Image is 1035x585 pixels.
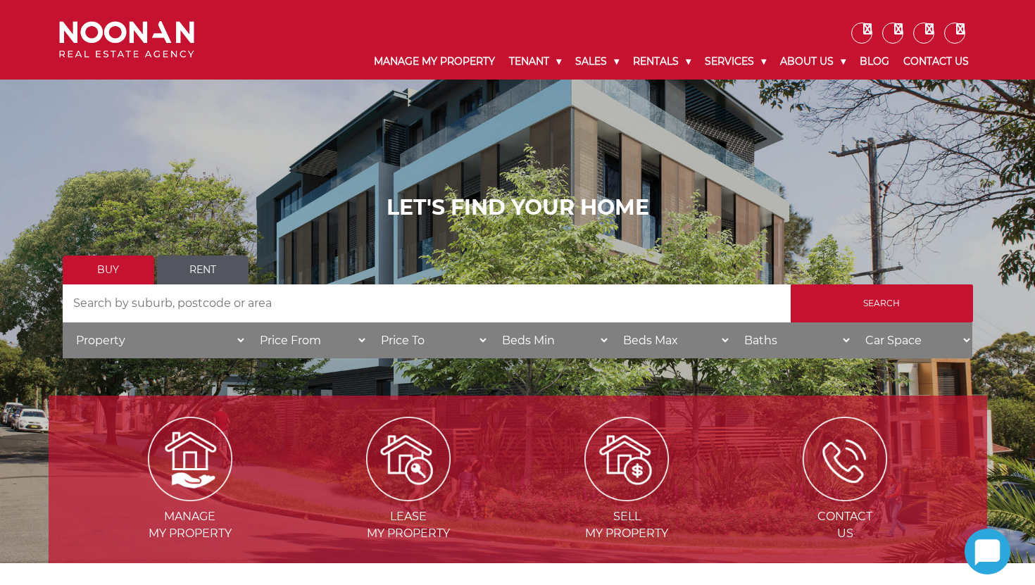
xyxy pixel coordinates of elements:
[367,44,502,80] a: Manage My Property
[157,256,249,284] a: Rent
[568,44,626,80] a: Sales
[301,451,516,540] a: Leasemy Property
[737,508,953,542] span: Contact Us
[626,44,698,80] a: Rentals
[63,256,154,284] a: Buy
[63,195,973,220] h1: LET'S FIND YOUR HOME
[853,44,896,80] a: Blog
[773,44,853,80] a: About Us
[502,44,568,80] a: Tenant
[896,44,976,80] a: Contact Us
[63,284,791,322] input: Search by suburb, postcode or area
[737,451,953,540] a: ContactUs
[59,21,194,58] img: Noonan Real Estate Agency
[366,417,451,501] img: Lease my property
[148,417,232,501] img: Manage my Property
[803,417,887,501] img: ICONS
[82,508,298,542] span: Manage my Property
[519,451,734,540] a: Sellmy Property
[791,284,973,322] input: Search
[519,508,734,542] span: Sell my Property
[301,508,516,542] span: Lease my Property
[82,451,298,540] a: Managemy Property
[584,417,669,501] img: Sell my property
[698,44,773,80] a: Services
